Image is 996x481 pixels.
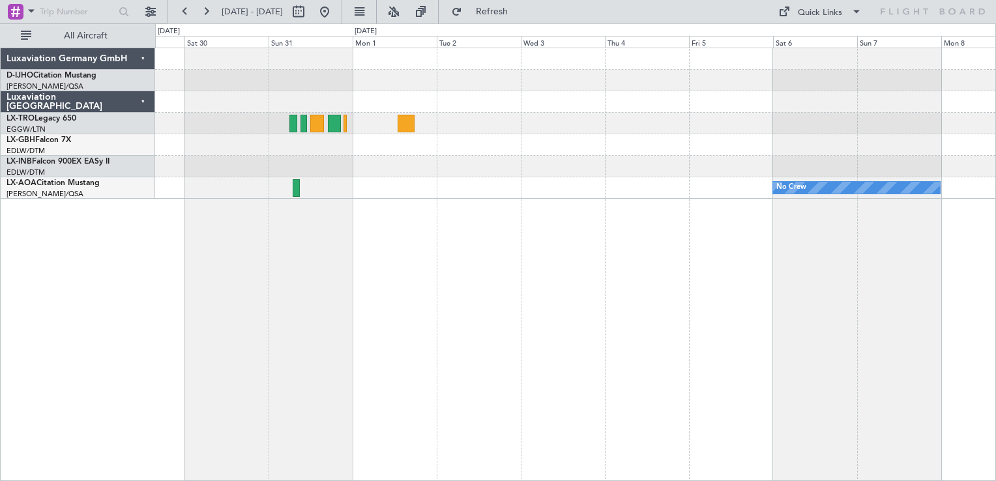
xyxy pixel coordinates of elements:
[7,136,71,144] a: LX-GBHFalcon 7X
[269,36,353,48] div: Sun 31
[798,7,842,20] div: Quick Links
[776,178,806,197] div: No Crew
[772,1,868,22] button: Quick Links
[353,36,437,48] div: Mon 1
[7,72,33,80] span: D-IJHO
[7,168,45,177] a: EDLW/DTM
[7,179,100,187] a: LX-AOACitation Mustang
[7,72,96,80] a: D-IJHOCitation Mustang
[7,189,83,199] a: [PERSON_NAME]/QSA
[7,179,37,187] span: LX-AOA
[689,36,773,48] div: Fri 5
[7,124,46,134] a: EGGW/LTN
[7,158,110,166] a: LX-INBFalcon 900EX EASy II
[465,7,520,16] span: Refresh
[14,25,141,46] button: All Aircraft
[857,36,941,48] div: Sun 7
[7,115,35,123] span: LX-TRO
[605,36,689,48] div: Thu 4
[7,146,45,156] a: EDLW/DTM
[355,26,377,37] div: [DATE]
[184,36,269,48] div: Sat 30
[7,136,35,144] span: LX-GBH
[158,26,180,37] div: [DATE]
[222,6,283,18] span: [DATE] - [DATE]
[7,158,32,166] span: LX-INB
[445,1,523,22] button: Refresh
[437,36,521,48] div: Tue 2
[773,36,857,48] div: Sat 6
[7,115,76,123] a: LX-TROLegacy 650
[34,31,138,40] span: All Aircraft
[40,2,115,22] input: Trip Number
[7,81,83,91] a: [PERSON_NAME]/QSA
[521,36,605,48] div: Wed 3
